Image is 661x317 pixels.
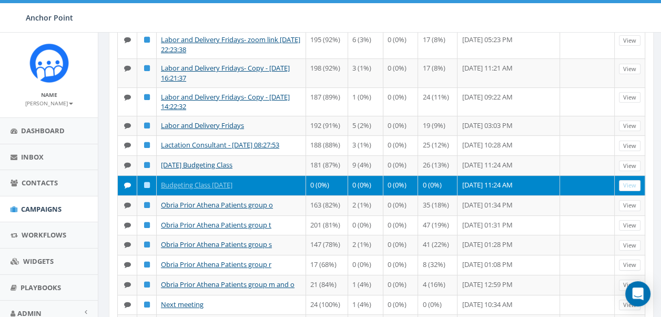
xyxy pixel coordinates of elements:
i: Text SMS [124,36,131,43]
td: 17 (8%) [418,30,457,58]
div: Open Intercom Messenger [625,281,650,306]
a: Obria Prior Athena Patients group r [161,260,271,269]
td: 192 (91%) [306,116,348,136]
span: Campaigns [21,204,62,214]
i: Published [144,202,150,209]
i: Published [144,36,150,43]
td: 2 (1%) [348,195,383,215]
td: 0 (0%) [383,215,418,235]
td: 0 (0%) [383,116,418,136]
a: [DATE] Budgeting Class [161,160,232,170]
a: Obria Prior Athena Patients group t [161,220,271,230]
td: 0 (0%) [383,58,418,87]
i: Published [144,261,150,268]
span: Anchor Point [26,13,73,23]
td: [DATE] 03:03 PM [457,116,560,136]
i: Text SMS [124,65,131,72]
i: Text SMS [124,202,131,209]
td: 187 (89%) [306,87,348,116]
td: [DATE] 10:28 AM [457,135,560,155]
td: [DATE] 01:34 PM [457,195,560,215]
a: Obria Prior Athena Patients group m and o [161,280,294,289]
td: 25 (12%) [418,135,457,155]
span: Inbox [21,152,44,162]
td: 6 (3%) [348,30,383,58]
a: View [619,92,640,103]
a: Obria Prior Athena Patients group o [161,200,273,210]
td: 3 (1%) [348,58,383,87]
td: 1 (4%) [348,295,383,315]
td: 17 (68%) [306,255,348,275]
i: Published [144,162,150,169]
td: 147 (78%) [306,235,348,255]
td: 0 (0%) [383,155,418,175]
td: 21 (84%) [306,275,348,295]
a: View [619,121,640,132]
a: Labor and Delivery Fridays- Copy - [DATE] 14:22:32 [161,92,290,112]
i: Text SMS [124,301,131,308]
td: [DATE] 01:28 PM [457,235,560,255]
a: [PERSON_NAME] [25,98,73,107]
a: View [619,141,640,152]
td: [DATE] 11:24 AM [457,155,560,175]
td: 0 (0%) [306,175,348,195]
td: 26 (13%) [418,155,457,175]
i: Draft [144,182,150,189]
span: Contacts [22,178,58,187]
td: 35 (18%) [418,195,457,215]
td: 24 (11%) [418,87,457,116]
a: Labor and Delivery Fridays- Copy - [DATE] 16:21:37 [161,63,290,83]
td: 1 (4%) [348,275,383,295]
td: 0 (0%) [383,87,418,116]
a: Labor and Delivery Fridays [161,121,244,130]
td: 201 (81%) [306,215,348,235]
td: 17 (8%) [418,58,457,87]
a: View [619,161,640,172]
td: 3 (1%) [348,135,383,155]
a: View [619,300,640,311]
td: 0 (0%) [348,215,383,235]
i: Published [144,122,150,129]
a: View [619,64,640,75]
span: Dashboard [21,126,65,135]
td: 19 (9%) [418,116,457,136]
td: [DATE] 05:23 PM [457,30,560,58]
td: 188 (88%) [306,135,348,155]
i: Published [144,281,150,288]
td: [DATE] 10:34 AM [457,295,560,315]
td: 2 (1%) [348,235,383,255]
a: Budgeting Class [DATE] [161,180,232,190]
td: 0 (0%) [383,195,418,215]
td: 0 (0%) [383,175,418,195]
img: Rally_platform_Icon_1.png [29,43,69,83]
td: 0 (0%) [383,235,418,255]
a: View [619,180,640,191]
td: 0 (0%) [383,30,418,58]
td: 5 (2%) [348,116,383,136]
a: View [619,35,640,46]
span: Playbooks [21,283,61,292]
a: Obria Prior Athena Patients group s [161,240,272,249]
td: [DATE] 01:08 PM [457,255,560,275]
a: View [619,240,640,251]
td: 4 (16%) [418,275,457,295]
i: Text SMS [124,182,131,189]
a: View [619,260,640,271]
i: Text SMS [124,122,131,129]
i: Text SMS [124,162,131,169]
i: Text SMS [124,261,131,268]
i: Text SMS [124,94,131,101]
td: 47 (19%) [418,215,457,235]
td: 1 (0%) [348,87,383,116]
td: 8 (32%) [418,255,457,275]
small: Name [41,91,57,98]
td: [DATE] 12:59 PM [457,275,560,295]
small: [PERSON_NAME] [25,100,73,107]
td: 0 (0%) [383,255,418,275]
i: Published [144,94,150,101]
td: 0 (0%) [348,175,383,195]
i: Text SMS [124,142,131,148]
td: 0 (0%) [418,175,457,195]
td: 0 (0%) [348,255,383,275]
td: 24 (100%) [306,295,348,315]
